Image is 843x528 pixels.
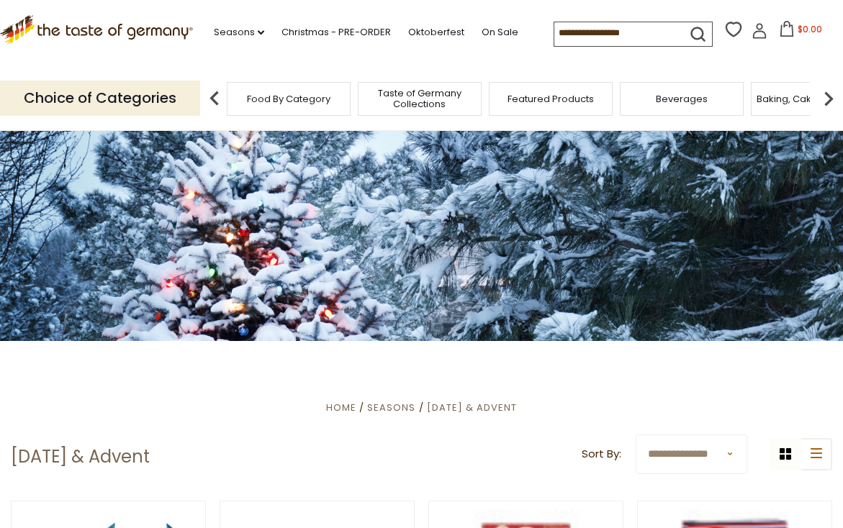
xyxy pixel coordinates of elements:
[770,21,831,42] button: $0.00
[11,446,150,468] h1: [DATE] & Advent
[582,445,621,463] label: Sort By:
[482,24,518,40] a: On Sale
[200,84,229,113] img: previous arrow
[362,88,477,109] a: Taste of Germany Collections
[247,94,330,104] a: Food By Category
[326,401,356,414] a: Home
[214,24,264,40] a: Seasons
[281,24,391,40] a: Christmas - PRE-ORDER
[367,401,415,414] a: Seasons
[656,94,708,104] a: Beverages
[508,94,594,104] a: Featured Products
[798,23,822,35] span: $0.00
[408,24,464,40] a: Oktoberfest
[427,401,517,414] a: [DATE] & Advent
[814,84,843,113] img: next arrow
